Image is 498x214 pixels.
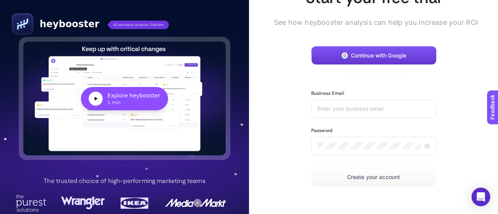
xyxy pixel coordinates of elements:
[347,174,400,180] span: Create your account
[40,18,99,30] span: heybooster
[12,13,169,35] a: heyboostereCommerce Analysis Platform
[311,90,344,96] label: Business Email
[44,176,205,186] p: The trusted choice of high-performing marketing teams
[23,42,226,155] button: Explore heybooster1 min
[119,195,150,212] img: Ikea
[351,52,407,59] span: Continue with Google
[317,106,430,112] input: Enter your business email
[16,195,47,212] img: Purest
[5,2,30,9] span: Feedback
[311,168,436,186] button: Create your account
[107,99,160,106] div: 1 min
[311,46,437,65] button: Continue with Google
[107,92,160,99] div: Explore heybooster
[109,21,169,29] span: eCommerce Analysis Platform
[311,127,332,134] label: Password
[165,195,227,212] img: MediaMarkt
[61,195,105,212] img: Wrangler
[274,17,461,28] span: See how heybooster analysis can help you increase your ROI
[472,188,490,206] div: Open Intercom Messenger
